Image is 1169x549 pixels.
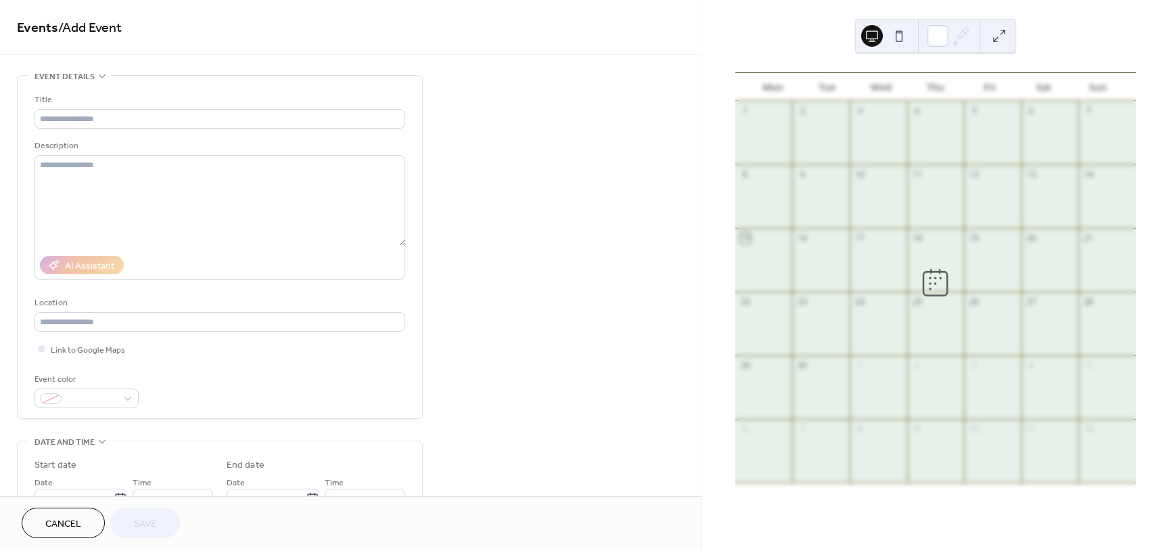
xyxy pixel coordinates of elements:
div: End date [227,458,265,473]
div: 11 [1026,424,1037,435]
div: 25 [911,297,923,308]
div: 15 [739,233,751,244]
div: 19 [969,233,980,244]
div: 3 [854,106,866,117]
div: 5 [969,106,980,117]
div: 10 [969,424,980,435]
div: 1 [854,360,866,372]
span: Time [133,476,152,490]
div: Fri [963,73,1017,101]
div: 17 [854,233,866,244]
div: 7 [797,424,808,435]
div: Title [35,93,403,107]
div: 9 [797,169,808,181]
div: 27 [1026,297,1037,308]
div: 18 [911,233,923,244]
div: 4 [911,106,923,117]
div: Wed [854,73,909,101]
span: Date [227,476,245,490]
div: 22 [739,297,751,308]
div: Thu [909,73,963,101]
div: 4 [1026,360,1037,372]
div: Mon [746,73,800,101]
div: 28 [1083,297,1095,308]
div: 11 [911,169,923,181]
div: 8 [854,424,866,435]
div: 10 [854,169,866,181]
span: Cancel [45,517,81,531]
span: Date and time [35,435,95,449]
div: 12 [969,169,980,181]
div: 1 [739,106,751,117]
div: Tue [800,73,854,101]
a: Events [17,15,58,41]
span: / Add Event [58,15,122,41]
div: 20 [1026,233,1037,244]
div: Event color [35,372,136,387]
div: Description [35,139,403,153]
div: 26 [969,297,980,308]
div: 3 [969,360,980,372]
span: Link to Google Maps [51,343,125,357]
div: 24 [854,297,866,308]
div: Start date [35,458,76,473]
div: 2 [797,106,808,117]
div: 29 [739,360,751,372]
div: 16 [797,233,808,244]
div: 23 [797,297,808,308]
div: 7 [1083,106,1095,117]
div: Location [35,296,403,310]
span: Time [325,476,344,490]
div: 14 [1083,169,1095,181]
div: Sat [1017,73,1071,101]
div: 30 [797,360,808,372]
div: 9 [911,424,923,435]
div: 13 [1026,169,1037,181]
div: 21 [1083,233,1095,244]
div: 5 [1083,360,1095,372]
span: Event details [35,70,95,84]
div: 6 [739,424,751,435]
div: 6 [1026,106,1037,117]
div: 12 [1083,424,1095,435]
div: Sun [1071,73,1125,101]
button: Cancel [22,508,105,538]
div: 2 [911,360,923,372]
span: Date [35,476,53,490]
div: 8 [739,169,751,181]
